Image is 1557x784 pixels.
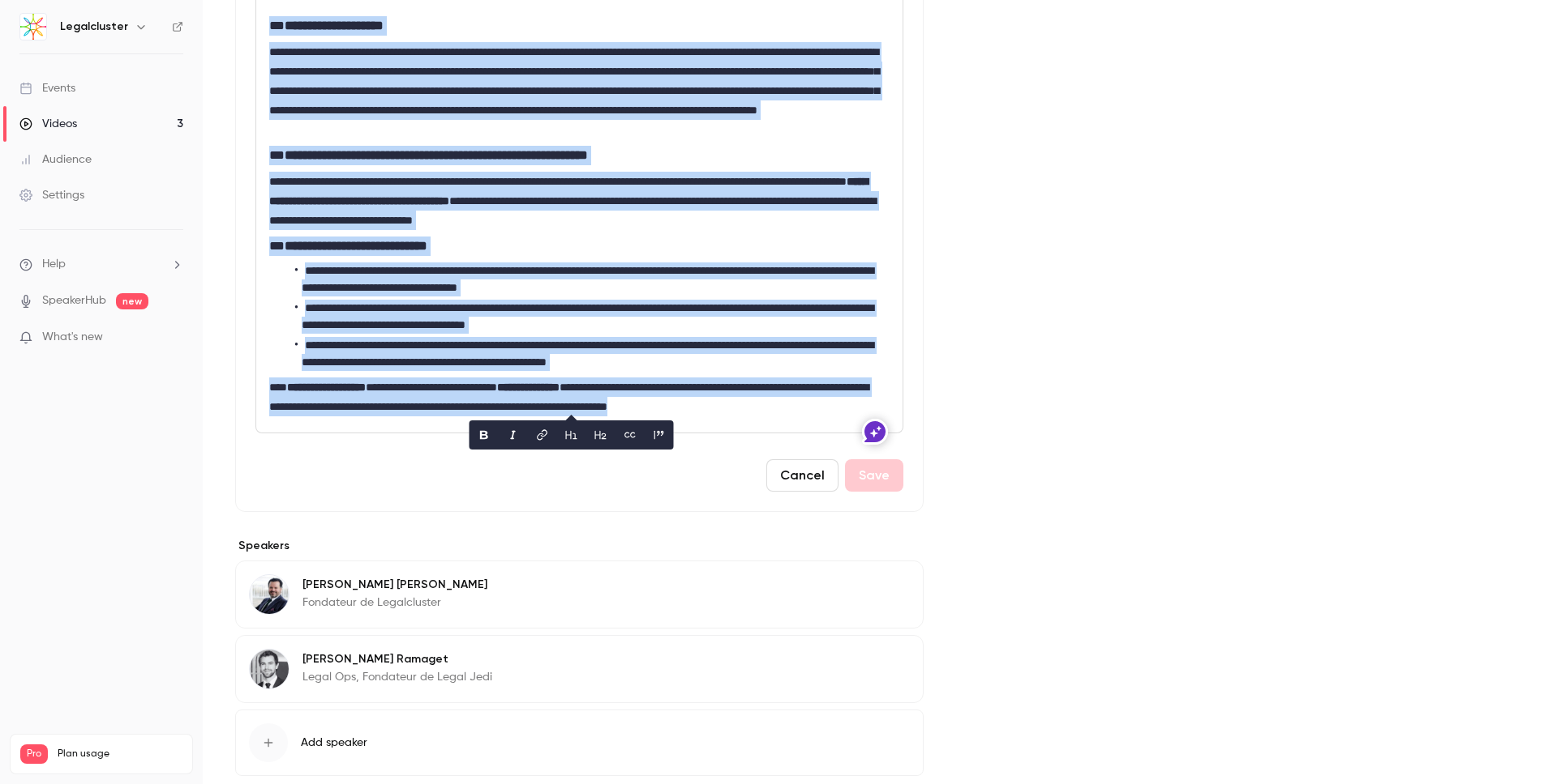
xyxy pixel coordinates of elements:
[302,651,492,667] p: [PERSON_NAME] Ramaget
[766,459,839,492] button: Cancel
[235,635,924,703] div: Quentin Ramaget[PERSON_NAME] RamagetLegal Ops, Fondateur de Legal Jedi
[19,151,92,168] div: Audience
[530,422,555,448] button: link
[646,422,672,448] button: blockquote
[250,575,289,614] img: Jean-Marie Valentin
[58,748,182,761] span: Plan usage
[302,594,487,611] p: Fondateur de Legalcluster
[19,116,77,132] div: Videos
[60,19,128,35] h6: Legalcluster
[42,329,103,346] span: What's new
[116,293,148,309] span: new
[20,14,46,40] img: Legalcluster
[235,709,924,776] button: Add speaker
[19,187,84,203] div: Settings
[235,538,924,554] label: Speakers
[19,256,183,273] li: help-dropdown-opener
[164,330,183,345] iframe: Noticeable Trigger
[301,735,367,751] span: Add speaker
[235,560,924,628] div: Jean-Marie Valentin[PERSON_NAME] [PERSON_NAME]Fondateur de Legalcluster
[42,292,106,309] a: SpeakerHub
[20,744,48,764] span: Pro
[42,256,66,273] span: Help
[250,650,289,688] img: Quentin Ramaget
[302,669,492,685] p: Legal Ops, Fondateur de Legal Jedi
[302,577,487,593] p: [PERSON_NAME] [PERSON_NAME]
[471,422,497,448] button: bold
[19,80,75,96] div: Events
[500,422,526,448] button: italic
